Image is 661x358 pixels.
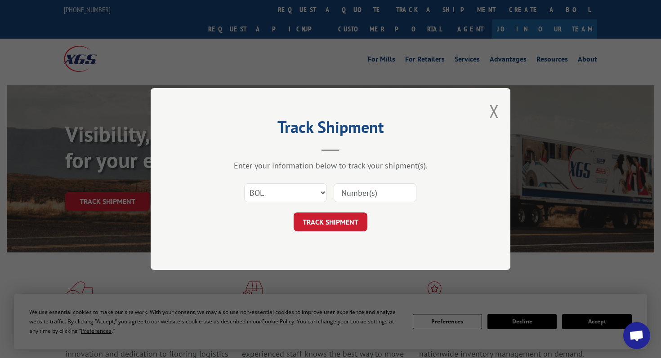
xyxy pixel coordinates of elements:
div: Open chat [623,322,650,349]
input: Number(s) [334,183,416,202]
button: TRACK SHIPMENT [294,212,367,231]
button: Close modal [489,99,499,123]
h2: Track Shipment [196,121,465,138]
div: Enter your information below to track your shipment(s). [196,160,465,171]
